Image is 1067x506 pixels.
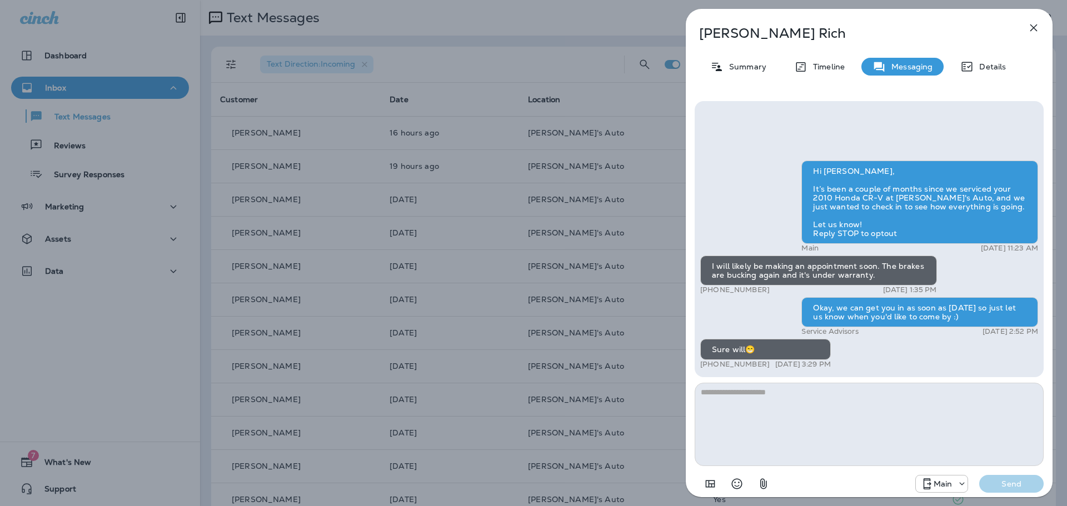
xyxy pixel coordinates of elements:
p: [DATE] 3:29 PM [775,360,831,369]
button: Select an emoji [726,473,748,495]
p: Details [974,62,1006,71]
div: Hi [PERSON_NAME], It’s been a couple of months since we serviced your 2010 Honda CR-V at [PERSON_... [801,161,1038,244]
p: Timeline [807,62,845,71]
p: [PHONE_NUMBER] [700,285,770,294]
p: Service Advisors [801,327,858,336]
p: Summary [724,62,766,71]
p: [DATE] 1:35 PM [883,285,937,294]
div: Sure will😁 [700,339,831,360]
p: [DATE] 2:52 PM [983,327,1038,336]
div: I will likely be making an appointment soon. The brakes are bucking again and it's under warranty. [700,255,937,285]
p: [PHONE_NUMBER] [700,360,770,369]
div: Okay, we can get you in as soon as [DATE] so just let us know when you'd like to come by :) [801,297,1038,327]
p: [DATE] 11:23 AM [981,244,1038,253]
button: Add in a premade template [699,473,721,495]
div: +1 (941) 231-4423 [916,477,968,490]
p: Main [934,479,953,488]
p: Messaging [886,62,933,71]
p: [PERSON_NAME] Rich [699,26,1003,41]
p: Main [801,244,819,253]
